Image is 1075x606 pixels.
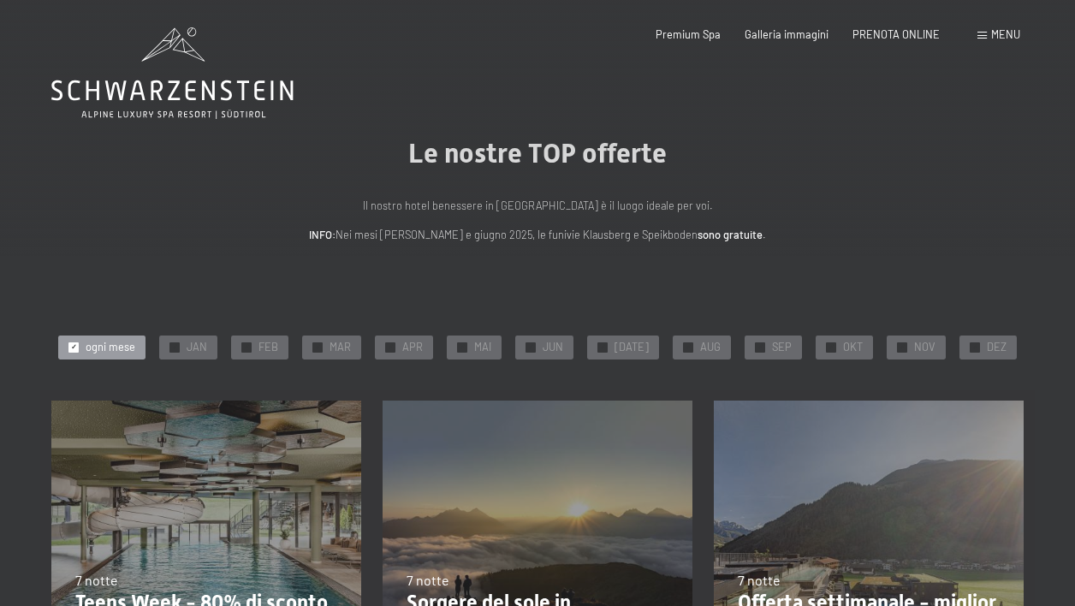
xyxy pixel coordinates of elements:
[745,27,829,41] a: Galleria immagini
[75,572,118,588] span: 7 notte
[987,340,1007,355] span: DEZ
[187,340,207,355] span: JAN
[852,27,940,41] a: PRENOTA ONLINE
[543,340,563,355] span: JUN
[407,572,449,588] span: 7 notte
[388,342,394,352] span: ✓
[172,342,178,352] span: ✓
[700,340,721,355] span: AUG
[843,340,863,355] span: OKT
[914,340,935,355] span: NOV
[86,340,135,355] span: ogni mese
[829,342,834,352] span: ✓
[408,137,667,169] span: Le nostre TOP offerte
[757,342,763,352] span: ✓
[309,228,336,241] strong: INFO:
[258,340,278,355] span: FEB
[972,342,978,352] span: ✓
[991,27,1020,41] span: Menu
[772,340,792,355] span: SEP
[738,572,781,588] span: 7 notte
[615,340,649,355] span: [DATE]
[686,342,692,352] span: ✓
[315,342,321,352] span: ✓
[71,342,77,352] span: ✓
[244,342,250,352] span: ✓
[600,342,606,352] span: ✓
[656,27,721,41] a: Premium Spa
[330,340,351,355] span: MAR
[528,342,534,352] span: ✓
[474,340,491,355] span: MAI
[698,228,763,241] strong: sono gratuite
[195,226,880,243] p: Nei mesi [PERSON_NAME] e giugno 2025, le funivie Klausberg e Speikboden .
[402,340,423,355] span: APR
[900,342,906,352] span: ✓
[195,197,880,214] p: Il nostro hotel benessere in [GEOGRAPHIC_DATA] è il luogo ideale per voi.
[460,342,466,352] span: ✓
